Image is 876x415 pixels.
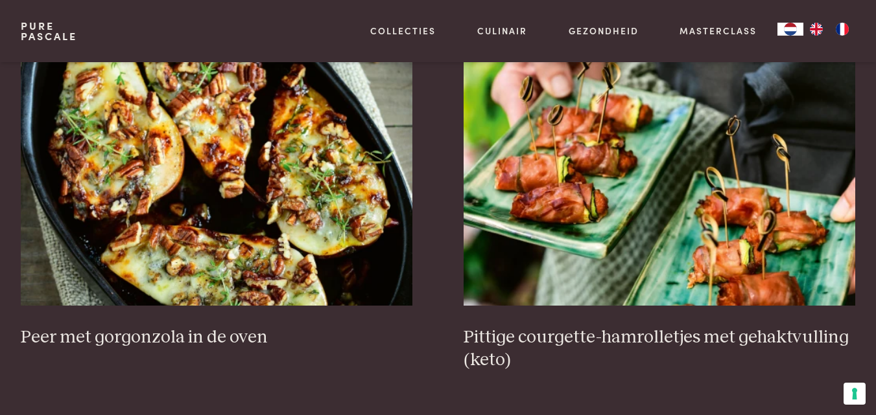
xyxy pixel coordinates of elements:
[21,21,77,41] a: PurePascale
[21,47,412,348] a: Peer met gorgonzola in de oven Peer met gorgonzola in de oven
[464,47,855,371] a: Pittige courgette-hamrolletjes met gehaktvulling (keto) Pittige courgette-hamrolletjes met gehakt...
[777,23,855,36] aside: Language selected: Nederlands
[370,24,436,38] a: Collecties
[21,47,412,306] img: Peer met gorgonzola in de oven
[803,23,829,36] a: EN
[21,326,412,349] h3: Peer met gorgonzola in de oven
[569,24,639,38] a: Gezondheid
[803,23,855,36] ul: Language list
[829,23,855,36] a: FR
[777,23,803,36] div: Language
[844,383,866,405] button: Uw voorkeuren voor toestemming voor trackingtechnologieën
[477,24,527,38] a: Culinair
[464,326,855,371] h3: Pittige courgette-hamrolletjes met gehaktvulling (keto)
[464,47,855,306] img: Pittige courgette-hamrolletjes met gehaktvulling (keto)
[680,24,757,38] a: Masterclass
[777,23,803,36] a: NL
